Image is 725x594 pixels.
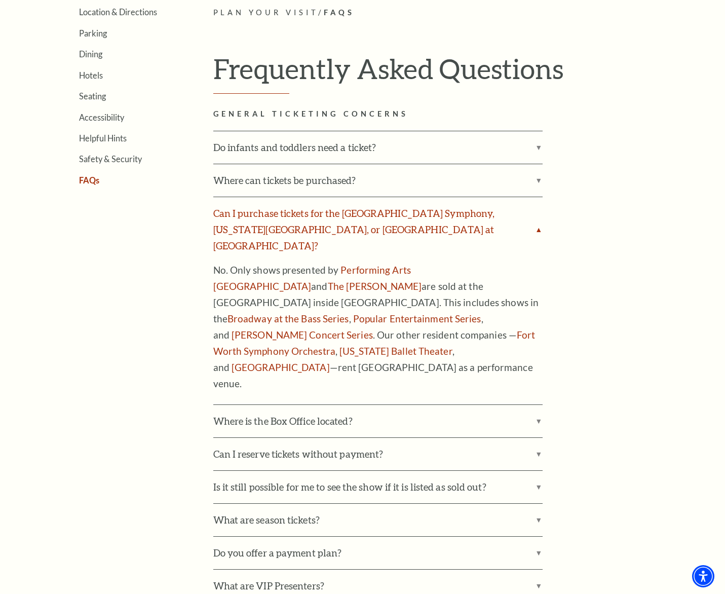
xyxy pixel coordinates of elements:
[213,8,319,17] span: Plan Your Visit
[213,264,411,292] a: Performing Arts [GEOGRAPHIC_DATA]
[213,405,543,437] label: Where is the Box Office located?
[79,7,157,17] a: Location & Directions
[232,361,330,373] a: [GEOGRAPHIC_DATA]
[213,438,543,470] label: Can I reserve tickets without payment?
[227,313,349,324] a: Broadway at the Bass Series
[213,280,539,324] span: are sold at the [GEOGRAPHIC_DATA] inside [GEOGRAPHIC_DATA]. This includes shows in the
[692,565,714,587] div: Accessibility Menu
[213,131,543,164] label: Do infants and toddlers need a ticket?
[213,262,543,392] p: No. Only shows presented by , , and . Our other resident companies — , , and —rent [GEOGRAPHIC_DA...
[213,197,543,262] label: Can I purchase tickets for the [GEOGRAPHIC_DATA] Symphony, [US_STATE][GEOGRAPHIC_DATA], or [GEOGR...
[213,52,677,94] h1: Frequently Asked Questions
[324,8,355,17] span: FAQs
[213,7,677,19] p: /
[311,280,327,292] span: and
[79,154,142,164] a: Safety & Security
[353,313,481,324] a: Popular Entertainment Series
[339,345,452,357] a: [US_STATE] Ballet Theater
[213,329,536,357] a: Fort Worth Symphony Orchestra
[328,280,422,292] a: The [PERSON_NAME]
[79,49,102,59] a: Dining
[213,108,677,121] h2: GENERAL TICKETING CONCERNS
[213,164,543,197] label: Where can tickets be purchased?
[213,471,543,503] label: Is it still possible for me to see the show if it is listed as sold out?
[79,133,127,143] a: Helpful Hints
[232,329,373,341] a: [PERSON_NAME] Concert Series
[79,28,107,38] a: Parking
[79,91,106,101] a: Seating
[213,537,543,569] label: Do you offer a payment plan?
[79,113,124,122] a: Accessibility
[213,504,543,536] label: What are season tickets?
[79,70,103,80] a: Hotels
[79,175,99,185] a: FAQs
